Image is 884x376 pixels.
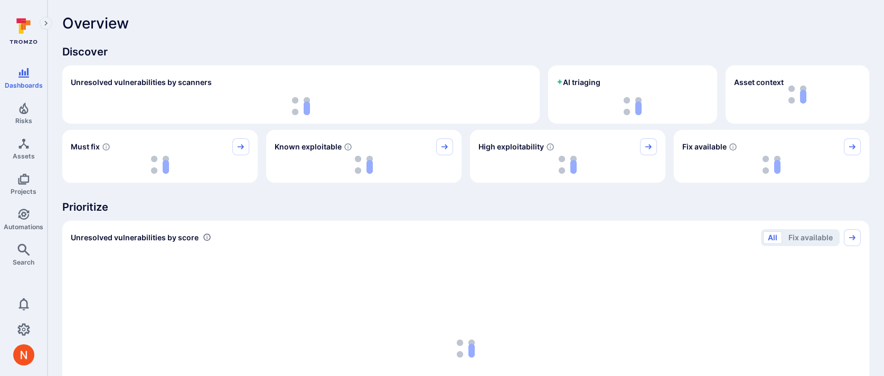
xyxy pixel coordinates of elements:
button: Fix available [784,231,838,244]
img: Loading... [292,97,310,115]
div: loading spinner [557,97,709,115]
svg: Confirmed exploitable by KEV [344,143,352,151]
span: Risks [15,117,32,125]
span: Prioritize [62,200,869,214]
div: loading spinner [275,155,453,174]
svg: EPSS score ≥ 0.7 [546,143,554,151]
img: Loading... [559,156,577,174]
span: Overview [62,15,129,32]
h2: AI triaging [557,77,600,88]
span: High exploitability [478,142,544,152]
img: Loading... [763,156,780,174]
div: Must fix [62,130,258,183]
img: ACg8ocIprwjrgDQnDsNSk9Ghn5p5-B8DpAKWoJ5Gi9syOE4K59tr4Q=s96-c [13,344,34,365]
div: Fix available [674,130,869,183]
svg: Risk score >=40 , missed SLA [102,143,110,151]
button: Expand navigation menu [40,17,52,30]
div: loading spinner [478,155,657,174]
div: loading spinner [682,155,861,174]
div: Known exploitable [266,130,462,183]
img: Loading... [624,97,642,115]
div: loading spinner [71,155,249,174]
img: Loading... [355,156,373,174]
h2: Unresolved vulnerabilities by scanners [71,77,212,88]
span: Projects [11,187,36,195]
div: Number of vulnerabilities in status 'Open' 'Triaged' and 'In process' grouped by score [203,232,211,243]
i: Expand navigation menu [42,19,50,28]
div: Neeren Patki [13,344,34,365]
img: Loading... [457,340,475,358]
svg: Vulnerabilities with fix available [729,143,737,151]
div: loading spinner [71,97,531,115]
span: Fix available [682,142,727,152]
span: Automations [4,223,43,231]
span: Asset context [734,77,784,88]
span: Assets [13,152,35,160]
button: All [763,231,782,244]
div: High exploitability [470,130,665,183]
span: Search [13,258,34,266]
span: Discover [62,44,869,59]
img: Loading... [151,156,169,174]
span: Must fix [71,142,100,152]
span: Unresolved vulnerabilities by score [71,232,199,243]
span: Known exploitable [275,142,342,152]
span: Dashboards [5,81,43,89]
